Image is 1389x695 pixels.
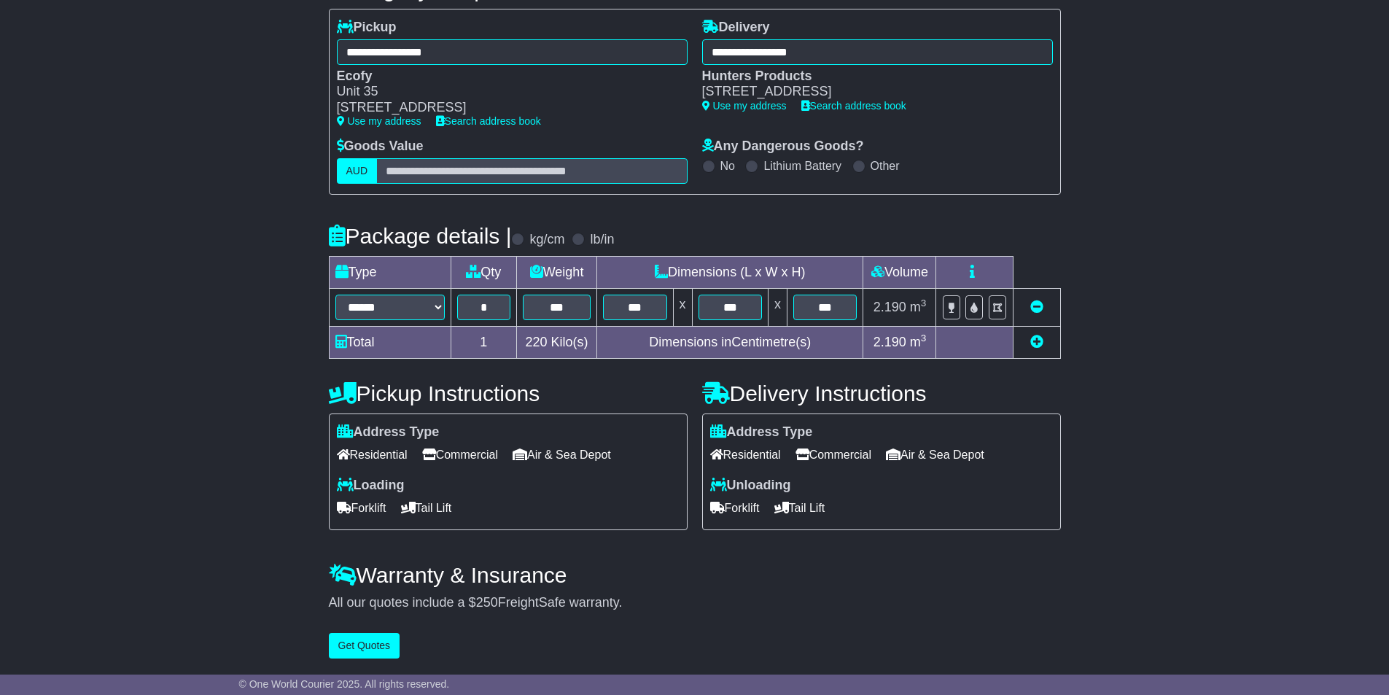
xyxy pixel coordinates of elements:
[337,139,424,155] label: Goods Value
[863,256,936,288] td: Volume
[529,232,564,248] label: kg/cm
[329,256,451,288] td: Type
[337,84,673,100] div: Unit 35
[768,288,787,326] td: x
[910,300,927,314] span: m
[513,443,611,466] span: Air & Sea Depot
[710,478,791,494] label: Unloading
[702,381,1061,405] h4: Delivery Instructions
[337,69,673,85] div: Ecofy
[337,158,378,184] label: AUD
[337,100,673,116] div: [STREET_ADDRESS]
[871,159,900,173] label: Other
[526,335,548,349] span: 220
[702,69,1038,85] div: Hunters Products
[597,256,863,288] td: Dimensions (L x W x H)
[401,497,452,519] span: Tail Lift
[597,326,863,358] td: Dimensions in Centimetre(s)
[702,139,864,155] label: Any Dangerous Goods?
[436,115,541,127] a: Search address book
[710,443,781,466] span: Residential
[702,84,1038,100] div: [STREET_ADDRESS]
[329,595,1061,611] div: All our quotes include a $ FreightSafe warranty.
[921,298,927,308] sup: 3
[329,224,512,248] h4: Package details |
[590,232,614,248] label: lb/in
[874,300,906,314] span: 2.190
[801,100,906,112] a: Search address book
[1030,300,1043,314] a: Remove this item
[517,256,597,288] td: Weight
[795,443,871,466] span: Commercial
[710,497,760,519] span: Forklift
[702,100,787,112] a: Use my address
[451,326,517,358] td: 1
[337,497,386,519] span: Forklift
[422,443,498,466] span: Commercial
[702,20,770,36] label: Delivery
[673,288,692,326] td: x
[763,159,841,173] label: Lithium Battery
[451,256,517,288] td: Qty
[774,497,825,519] span: Tail Lift
[874,335,906,349] span: 2.190
[886,443,984,466] span: Air & Sea Depot
[329,381,688,405] h4: Pickup Instructions
[329,633,400,659] button: Get Quotes
[337,20,397,36] label: Pickup
[910,335,927,349] span: m
[476,595,498,610] span: 250
[921,333,927,343] sup: 3
[1030,335,1043,349] a: Add new item
[720,159,735,173] label: No
[337,478,405,494] label: Loading
[239,678,450,690] span: © One World Courier 2025. All rights reserved.
[517,326,597,358] td: Kilo(s)
[710,424,813,440] label: Address Type
[329,563,1061,587] h4: Warranty & Insurance
[337,424,440,440] label: Address Type
[337,443,408,466] span: Residential
[337,115,421,127] a: Use my address
[329,326,451,358] td: Total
